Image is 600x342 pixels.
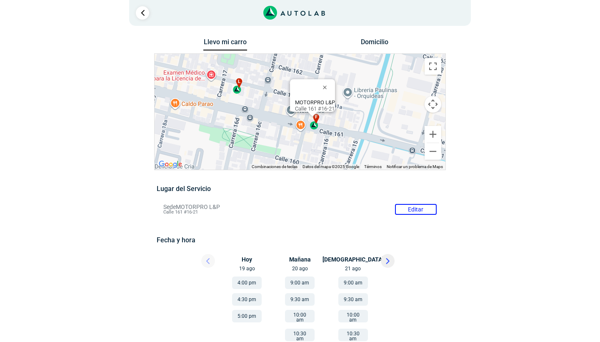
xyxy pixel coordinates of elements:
button: 4:00 pm [232,277,262,289]
a: Link al sitio de autolab [263,8,325,16]
button: 9:00 am [338,277,368,289]
button: Cerrar [317,77,337,97]
div: Calle 161 #16-21 [295,99,335,112]
span: l [238,78,240,85]
button: Controles de visualización del mapa [425,96,441,113]
button: 10:30 am [285,329,315,341]
b: MOTORPRO L&P [295,99,335,106]
button: Cambiar a la vista en pantalla completa [425,58,441,75]
a: Notificar un problema de Maps [387,164,443,169]
button: Domicilio [353,38,397,50]
button: 5:00 pm [232,310,262,322]
button: 9:30 am [285,293,315,306]
h5: Lugar del Servicio [157,185,443,193]
button: Ampliar [425,126,441,143]
span: Datos del mapa ©2025 Google [302,164,359,169]
a: Abre esta zona en Google Maps (se abre en una nueva ventana) [157,159,184,170]
span: f [315,114,317,121]
h5: Fecha y hora [157,236,443,244]
button: 10:30 am [338,329,368,341]
a: Ir al paso anterior [136,6,149,20]
button: Combinaciones de teclas [252,164,297,170]
button: 9:30 am [338,293,368,306]
button: 10:00 am [285,310,315,322]
button: Llevo mi carro [203,38,247,51]
button: 9:00 am [285,277,315,289]
img: Google [157,159,184,170]
button: 10:00 am [338,310,368,322]
button: Reducir [425,143,441,160]
a: Términos [364,164,382,169]
button: 4:30 pm [232,293,262,306]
